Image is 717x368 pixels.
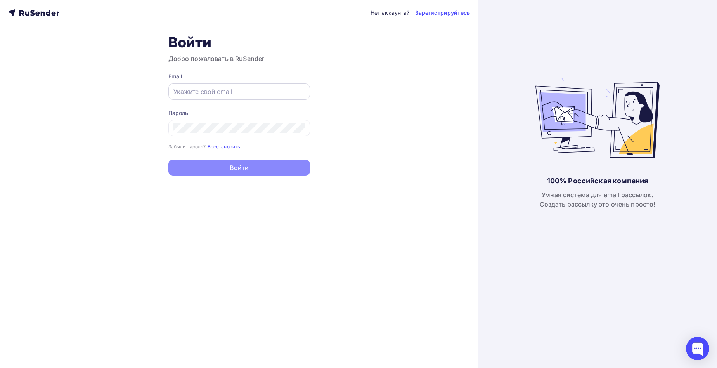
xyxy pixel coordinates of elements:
small: Забыли пароль? [168,144,206,149]
div: Нет аккаунта? [371,9,410,17]
div: Пароль [168,109,310,117]
h3: Добро пожаловать в RuSender [168,54,310,63]
small: Восстановить [208,144,241,149]
h1: Войти [168,34,310,51]
a: Зарегистрируйтесь [415,9,470,17]
button: Войти [168,160,310,176]
div: 100% Российская компания [547,176,648,186]
a: Восстановить [208,143,241,149]
div: Умная система для email рассылок. Создать рассылку это очень просто! [540,190,656,209]
input: Укажите свой email [173,87,305,96]
div: Email [168,73,310,80]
